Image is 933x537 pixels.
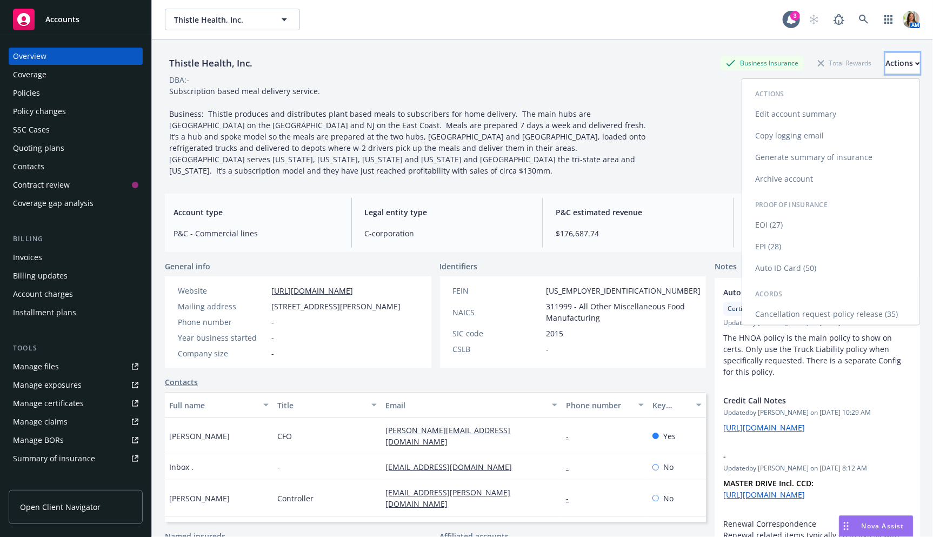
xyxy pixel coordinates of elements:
[178,332,267,343] div: Year business started
[755,289,783,299] span: Acords
[9,432,143,449] a: Manage BORs
[13,140,64,157] div: Quoting plans
[453,328,542,339] div: SIC code
[715,278,920,386] div: Auto PolicyCertificatesUpdatedby [PERSON_NAME] on [DATE] 11:05 AMThe HNOA policy is the main poli...
[277,400,365,411] div: Title
[755,89,784,98] span: Actions
[9,376,143,394] a: Manage exposures
[174,14,268,25] span: Thistle Health, Inc.
[13,66,46,83] div: Coverage
[839,516,853,536] div: Drag to move
[723,489,805,500] a: [URL][DOMAIN_NAME]
[13,450,95,467] div: Summary of insurance
[13,304,76,321] div: Installment plans
[723,333,903,377] span: The HNOA policy is the main policy to show on certs. Only use the Truck Liability policy when spe...
[178,301,267,312] div: Mailing address
[715,386,920,442] div: Credit Call NotesUpdatedby [PERSON_NAME] on [DATE] 10:29 AM[URL][DOMAIN_NAME]
[165,376,198,388] a: Contacts
[13,103,66,120] div: Policy changes
[169,461,194,473] span: Inbox .
[790,11,800,21] div: 3
[885,53,920,74] div: Actions
[440,261,478,272] span: Identifiers
[13,267,68,284] div: Billing updates
[566,493,577,503] a: -
[663,430,676,442] span: Yes
[853,9,875,30] a: Search
[365,228,530,239] span: C-corporation
[13,413,68,430] div: Manage claims
[878,9,899,30] a: Switch app
[742,103,919,125] a: Edit account summary
[742,168,919,190] a: Archive account
[13,286,73,303] div: Account charges
[723,287,883,298] span: Auto Policy
[174,207,338,218] span: Account type
[9,121,143,138] a: SSC Cases
[9,304,143,321] a: Installment plans
[165,261,210,272] span: General info
[20,501,101,513] span: Open Client Navigator
[566,400,632,411] div: Phone number
[663,493,674,504] span: No
[453,285,542,296] div: FEIN
[9,234,143,244] div: Billing
[9,158,143,175] a: Contacts
[453,307,542,318] div: NAICS
[9,450,143,467] a: Summary of insurance
[271,316,274,328] span: -
[828,9,850,30] a: Report a Bug
[13,121,50,138] div: SSC Cases
[885,52,920,74] button: Actions
[648,392,706,418] button: Key contact
[547,343,549,355] span: -
[277,430,292,442] span: CFO
[271,332,274,343] span: -
[663,461,674,473] span: No
[723,408,911,417] span: Updated by [PERSON_NAME] on [DATE] 10:29 AM
[9,4,143,35] a: Accounts
[178,316,267,328] div: Phone number
[556,207,721,218] span: P&C estimated revenue
[169,74,189,85] div: DBA: -
[547,328,564,339] span: 2015
[742,236,919,257] a: EPI (28)
[9,413,143,430] a: Manage claims
[365,207,530,218] span: Legal entity type
[812,56,877,70] div: Total Rewards
[9,48,143,65] a: Overview
[566,462,577,472] a: -
[165,56,257,70] div: Thistle Health, Inc.
[862,521,904,531] span: Nova Assist
[839,515,914,537] button: Nova Assist
[742,125,919,147] a: Copy logging email
[547,285,701,296] span: [US_EMPLOYER_IDENTIFICATION_NUMBER]
[273,392,381,418] button: Title
[13,158,44,175] div: Contacts
[13,249,42,266] div: Invoices
[903,11,920,28] img: photo
[174,228,338,239] span: P&C - Commercial lines
[13,195,94,212] div: Coverage gap analysis
[728,304,762,314] span: Certificates
[723,478,814,488] strong: MASTER DRIVE Incl. CCD:
[652,400,690,411] div: Key contact
[9,66,143,83] a: Coverage
[9,103,143,120] a: Policy changes
[13,376,82,394] div: Manage exposures
[13,395,84,412] div: Manage certificates
[721,56,804,70] div: Business Insurance
[9,286,143,303] a: Account charges
[9,249,143,266] a: Invoices
[803,9,825,30] a: Start snowing
[385,400,545,411] div: Email
[13,176,70,194] div: Contract review
[556,228,721,239] span: $176,687.74
[385,425,510,447] a: [PERSON_NAME][EMAIL_ADDRESS][DOMAIN_NAME]
[9,176,143,194] a: Contract review
[715,261,737,274] span: Notes
[165,9,300,30] button: Thistle Health, Inc.
[277,461,280,473] span: -
[277,493,314,504] span: Controller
